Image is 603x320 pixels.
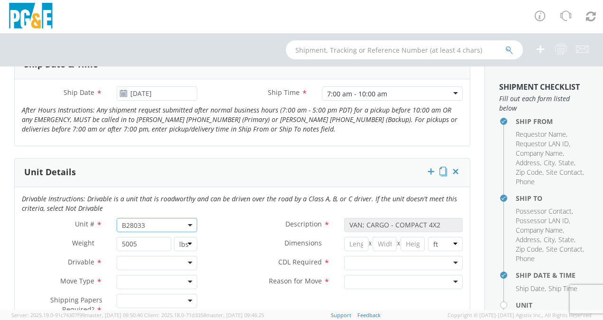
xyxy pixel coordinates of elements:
[85,311,143,319] span: master, [DATE] 09:50:40
[516,139,570,149] li: ,
[122,221,192,230] span: B28033
[24,60,98,69] h3: Ship Date & Time
[284,238,322,247] span: Dimensions
[546,245,583,254] span: Site Contact
[117,218,197,232] span: B28033
[373,237,397,251] input: Width
[516,168,542,177] span: Zip Code
[344,237,368,251] input: Length
[516,272,589,279] h4: Ship Date & Time
[516,226,563,235] span: Company Name
[68,257,94,266] span: Drivable
[64,88,94,97] span: Ship Date
[516,195,589,202] h4: Ship To
[516,216,569,225] span: Possessor LAN ID
[546,168,583,177] span: Site Contact
[7,3,55,31] img: pge-logo-06675f144f4cfa6a6814.png
[268,88,300,97] span: Ship Time
[22,194,457,213] i: Drivable Instructions: Drivable is a unit that is roadworthy and can be driven over the road by a...
[50,295,102,314] span: Shipping Papers Required?
[24,168,76,177] h3: Unit Details
[516,149,563,158] span: Company Name
[516,168,544,177] li: ,
[286,40,523,59] input: Shipment, Tracking or Reference Number (at least 4 chars)
[558,235,576,245] li: ,
[546,168,584,177] li: ,
[401,237,425,251] input: Height
[516,226,564,235] li: ,
[516,207,572,216] span: Possessor Contact
[278,257,322,266] span: CDL Required
[516,301,589,309] h4: Unit
[548,284,577,293] span: Ship Time
[516,235,541,245] li: ,
[516,284,546,293] li: ,
[516,118,589,125] h4: Ship From
[516,149,564,158] li: ,
[544,235,555,244] span: City
[22,105,457,133] i: After Hours Instructions: Any shipment request submitted after normal business hours (7:00 am - 5...
[516,158,540,167] span: Address
[357,311,381,319] a: Feedback
[269,276,322,285] span: Reason for Move
[285,219,322,228] span: Description
[558,158,574,167] span: State
[516,245,544,254] li: ,
[516,139,569,148] span: Requestor LAN ID
[368,237,373,251] span: X
[499,94,589,113] span: Fill out each form listed below
[558,235,574,244] span: State
[558,158,576,168] li: ,
[11,311,143,319] span: Server: 2025.19.0-91c74307f99
[516,130,567,139] li: ,
[75,219,94,228] span: Unit #
[516,245,542,254] span: Zip Code
[60,276,94,285] span: Move Type
[544,158,555,167] span: City
[516,235,540,244] span: Address
[499,82,580,92] strong: Shipment Checklist
[144,311,264,319] span: Client: 2025.18.0-71d3358
[516,177,535,186] span: Phone
[72,238,94,247] span: Weight
[546,245,584,254] li: ,
[516,207,573,216] li: ,
[544,158,556,168] li: ,
[448,311,592,319] span: Copyright © [DATE]-[DATE] Agistix Inc., All Rights Reserved
[516,216,570,226] li: ,
[397,237,401,251] span: X
[516,284,545,293] span: Ship Date
[544,235,556,245] li: ,
[331,311,351,319] a: Support
[206,311,264,319] span: master, [DATE] 09:46:25
[516,158,541,168] li: ,
[516,254,535,263] span: Phone
[516,130,566,139] span: Requestor Name
[327,89,387,99] div: 7:00 am - 10:00 am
